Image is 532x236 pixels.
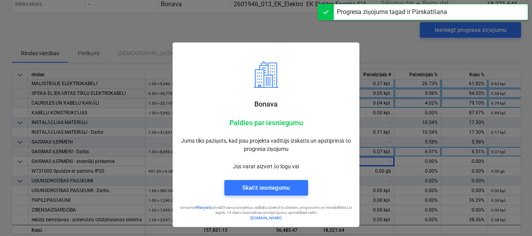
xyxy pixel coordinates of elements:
[224,180,308,196] button: Skatīt iesniegumu
[179,118,353,128] p: Paldies par iesniegumu
[242,183,289,193] div: Skatīt iesniegumu
[337,7,447,17] div: Progresa ziņojums tagad ir Pārskatīšana
[250,216,282,220] a: [DOMAIN_NAME]
[196,205,211,210] a: Planyard
[179,100,353,109] p: Bonava
[179,163,353,171] p: Jūs varat aizvērt šo logu vai
[179,205,353,215] p: Izmantot pārvaldīt savus projektus, reāllaikā izsekot budžetam, prognozēm un rentabilitātei. Lai ...
[179,137,353,153] p: Jums tiks paziņots, kad jūsu projekta vadītājs izskatīs un apstiprinās šo progresa ziņojumu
